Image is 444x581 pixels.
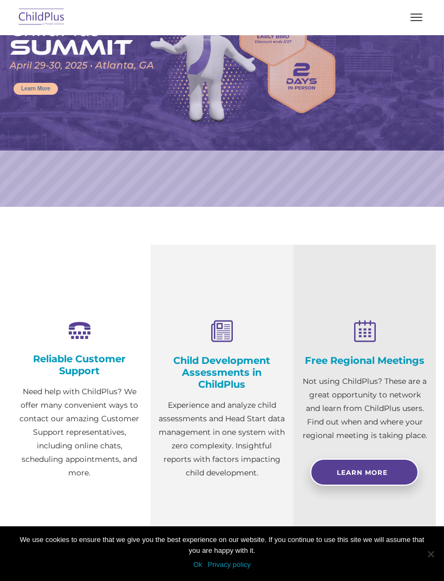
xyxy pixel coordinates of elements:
p: Need help with ChildPlus? We offer many convenient ways to contact our amazing Customer Support r... [16,385,142,480]
p: Not using ChildPlus? These are a great opportunity to network and learn from ChildPlus users. Fin... [302,375,428,442]
a: Learn More [310,459,419,486]
span: Learn More [337,468,388,476]
a: Ok [193,559,203,570]
h4: Free Regional Meetings [302,355,428,367]
h4: Child Development Assessments in ChildPlus [159,355,285,390]
a: Privacy policy [208,559,251,570]
p: Experience and analyze child assessments and Head Start data management in one system with zero c... [159,399,285,480]
span: No [425,549,436,559]
h4: Reliable Customer Support [16,353,142,377]
img: ChildPlus by Procare Solutions [16,5,67,30]
a: Learn More [14,83,58,95]
span: We use cookies to ensure that we give you the best experience on our website. If you continue to ... [16,534,428,556]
